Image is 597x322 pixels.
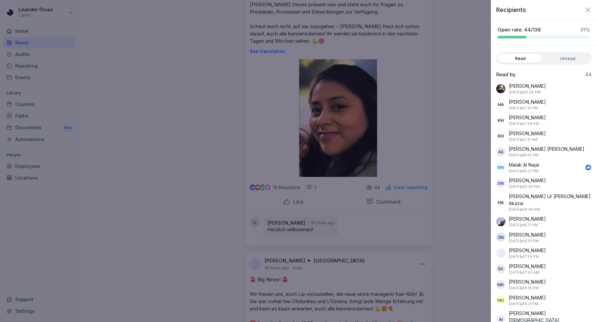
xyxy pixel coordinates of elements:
[496,233,505,242] div: oN
[509,238,539,244] p: August 21, 2025 at 9:01 PM
[496,217,505,226] img: fm8l41gd5gjejxeaaxrr2cp7.png
[509,137,537,142] p: August 22, 2025 at 3:11 AM
[509,184,540,189] p: August 21, 2025 at 11:26 PM
[496,116,505,125] div: KH
[498,54,543,63] label: Read
[509,130,546,137] p: [PERSON_NAME]
[496,84,505,93] img: m4nh1onisuij1abk8mrks5qt.png
[496,100,505,109] div: HA
[509,168,538,174] p: August 21, 2025 at 8:21 PM
[497,27,541,33] p: Open rate: 44/138
[509,254,539,259] p: August 21, 2025 at 7:24 PM
[496,163,505,172] div: MN
[509,285,539,291] p: August 21, 2025 at 8:16 PM
[509,222,538,228] p: August 21, 2025 at 8:17 PM
[585,71,592,78] p: 44
[496,5,526,14] p: Recipients
[509,105,538,111] p: August 21, 2025 at 7:41 PM
[545,54,590,63] label: Unread
[509,82,546,89] p: [PERSON_NAME]
[496,147,505,156] div: AS
[509,294,546,301] p: [PERSON_NAME]
[496,264,505,273] div: EK
[496,179,505,188] div: SW
[509,278,546,285] p: [PERSON_NAME]
[496,295,505,305] div: MG
[509,247,546,254] p: [PERSON_NAME]
[509,177,546,184] p: [PERSON_NAME]
[509,215,546,222] p: [PERSON_NAME]
[509,263,546,270] p: [PERSON_NAME]
[580,27,590,33] p: 31 %
[509,145,584,152] p: [PERSON_NAME] [PERSON_NAME]
[509,231,546,238] p: [PERSON_NAME]
[496,71,516,78] p: Read by
[509,193,592,207] p: [PERSON_NAME] Ur [PERSON_NAME] Akazai
[509,161,540,168] p: Malak Al Najar
[496,198,505,207] div: HA
[509,152,538,158] p: August 21, 2025 at 8:15 PM
[496,280,505,289] div: MK
[509,98,546,105] p: [PERSON_NAME]
[509,121,539,127] p: August 21, 2025 at 7:28 PM
[509,89,541,95] p: August 22, 2025 at 12:28 PM
[496,248,505,258] img: l5aexj2uen8fva72jjw1hczl.png
[509,301,538,307] p: August 21, 2025 at 8:21 PM
[496,131,505,140] div: KH
[509,270,539,275] p: August 22, 2025 at 7:42 AM
[586,165,591,170] img: like
[509,207,540,212] p: August 21, 2025 at 9:40 PM
[509,114,546,121] p: [PERSON_NAME]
